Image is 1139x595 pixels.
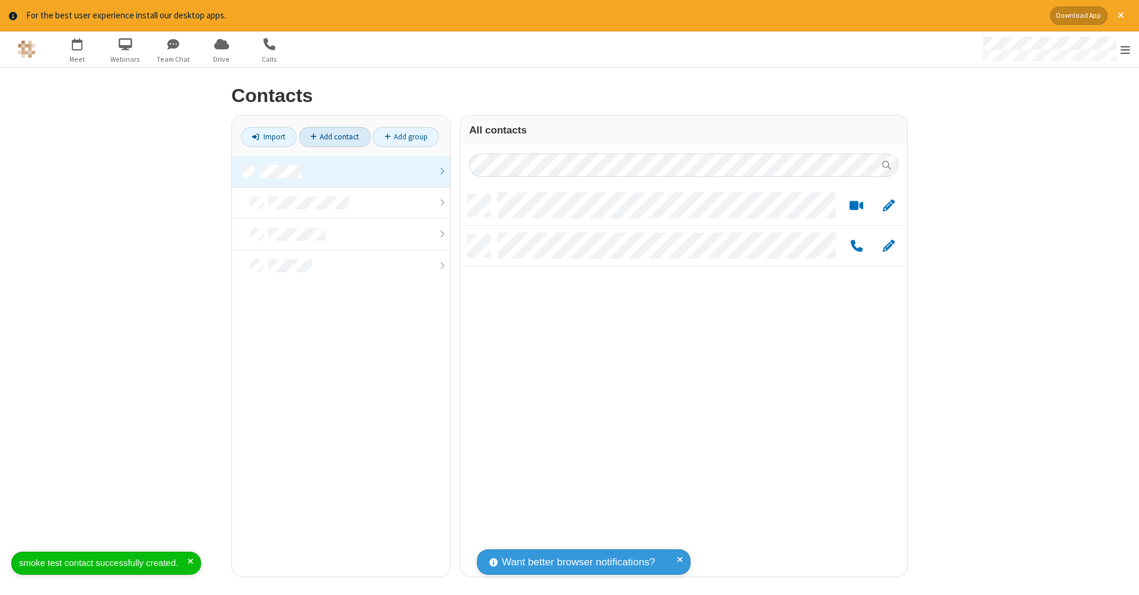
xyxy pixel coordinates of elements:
[972,31,1139,67] div: Open menu
[1050,7,1108,25] button: Download App
[4,31,49,67] button: Logo
[231,85,908,106] h2: Contacts
[26,9,1041,23] div: For the best user experience install our desktop apps.
[299,127,371,147] a: Add contact
[241,127,297,147] a: Import
[19,556,187,570] div: smoke test contact successfully created.
[373,127,439,147] a: Add group
[877,198,900,213] button: Edit
[845,238,868,253] button: Call by phone
[460,186,907,578] div: grid
[845,198,868,213] button: Start a video meeting
[151,54,196,65] span: Team Chat
[55,54,100,65] span: Meet
[247,54,292,65] span: Calls
[469,125,898,136] h3: All contacts
[18,40,36,58] img: QA Selenium DO NOT DELETE OR CHANGE
[103,54,148,65] span: Webinars
[199,54,244,65] span: Drive
[877,238,900,253] button: Edit
[1112,7,1130,25] button: Close alert
[502,555,655,570] span: Want better browser notifications?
